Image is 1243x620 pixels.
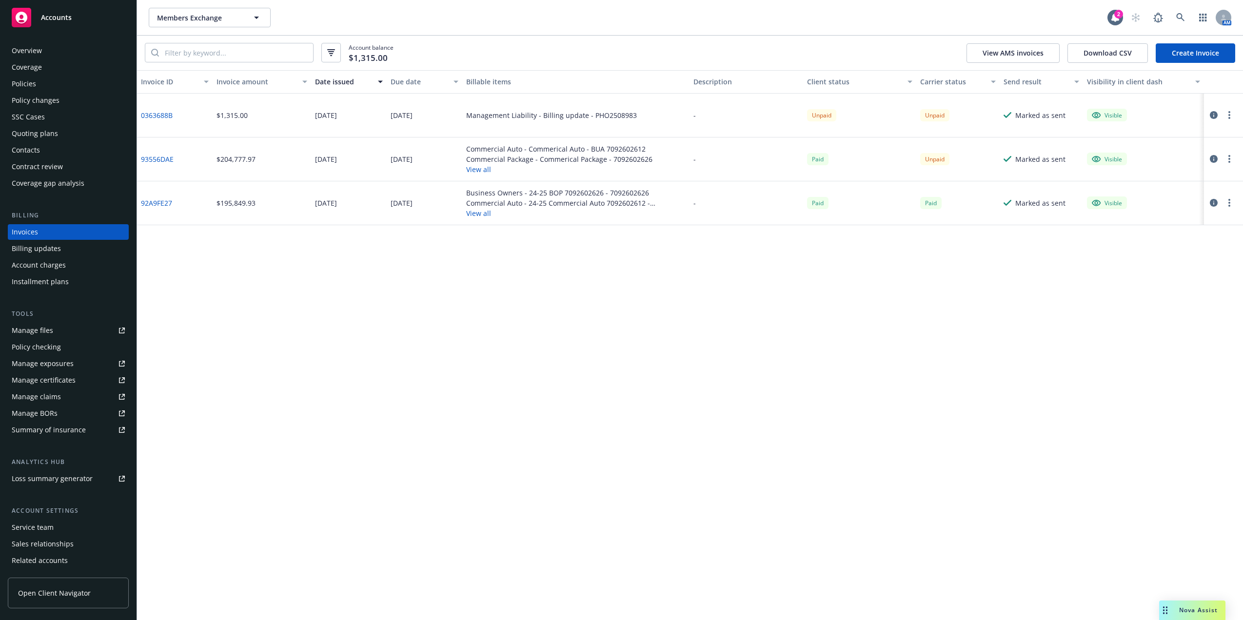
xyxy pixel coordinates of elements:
[1015,198,1065,208] div: Marked as sent
[1004,77,1068,87] div: Send result
[466,188,686,198] div: Business Owners - 24-25 BOP 7092602626 - 7092602626
[41,14,72,21] span: Accounts
[8,159,129,174] a: Contract review
[967,43,1060,63] button: View AMS invoices
[8,457,129,467] div: Analytics hub
[466,110,637,120] div: Management Liability - Billing update - PHO2508983
[217,198,256,208] div: $195,849.93
[12,175,84,191] div: Coverage gap analysis
[8,257,129,273] a: Account charges
[1067,43,1148,63] button: Download CSV
[807,109,836,121] div: Unpaid
[8,323,129,338] a: Manage files
[8,406,129,421] a: Manage BORs
[466,198,686,208] div: Commercial Auto - 24-25 Commercial Auto 7092602612 - 7092602612
[12,76,36,92] div: Policies
[12,274,69,290] div: Installment plans
[690,70,803,94] button: Description
[12,356,74,371] div: Manage exposures
[159,43,313,62] input: Filter by keyword...
[920,153,949,165] div: Unpaid
[387,70,462,94] button: Due date
[920,197,942,209] div: Paid
[8,356,129,371] a: Manage exposures
[8,339,129,355] a: Policy checking
[920,109,949,121] div: Unpaid
[8,553,129,568] a: Related accounts
[466,144,652,154] div: Commercial Auto - Commerical Auto - BUA 7092602612
[1126,8,1145,27] a: Start snowing
[1159,601,1225,620] button: Nova Assist
[8,211,129,220] div: Billing
[12,389,61,405] div: Manage claims
[12,536,74,552] div: Sales relationships
[8,536,129,552] a: Sales relationships
[12,520,54,535] div: Service team
[315,110,337,120] div: [DATE]
[12,109,45,125] div: SSC Cases
[1193,8,1213,27] a: Switch app
[916,70,1000,94] button: Carrier status
[8,175,129,191] a: Coverage gap analysis
[12,43,42,58] div: Overview
[8,569,129,585] a: Client features
[1083,70,1204,94] button: Visibility in client dash
[8,43,129,58] a: Overview
[807,77,902,87] div: Client status
[807,153,829,165] span: Paid
[141,77,198,87] div: Invoice ID
[1000,70,1083,94] button: Send result
[8,274,129,290] a: Installment plans
[12,406,58,421] div: Manage BORs
[315,77,372,87] div: Date issued
[8,224,129,240] a: Invoices
[12,553,68,568] div: Related accounts
[807,197,829,209] div: Paid
[8,109,129,125] a: SSC Cases
[8,76,129,92] a: Policies
[693,154,696,164] div: -
[8,241,129,256] a: Billing updates
[1148,8,1168,27] a: Report a Bug
[8,422,129,438] a: Summary of insurance
[12,142,40,158] div: Contacts
[12,422,86,438] div: Summary of insurance
[12,471,93,486] div: Loss summary generator
[311,70,387,94] button: Date issued
[217,154,256,164] div: $204,777.97
[12,224,38,240] div: Invoices
[12,569,60,585] div: Client features
[693,198,696,208] div: -
[8,506,129,516] div: Account settings
[466,154,652,164] div: Commercial Package - Commerical Package - 7092602626
[466,164,652,174] button: View all
[1159,601,1171,620] div: Drag to move
[8,471,129,486] a: Loss summary generator
[141,198,172,208] a: 92A9FE27
[1015,110,1065,120] div: Marked as sent
[1114,10,1123,19] div: 2
[12,93,59,108] div: Policy changes
[157,13,241,23] span: Members Exchange
[12,241,61,256] div: Billing updates
[1171,8,1190,27] a: Search
[349,52,388,64] span: $1,315.00
[8,309,129,319] div: Tools
[349,43,394,62] span: Account balance
[462,70,690,94] button: Billable items
[217,77,296,87] div: Invoice amount
[217,110,248,120] div: $1,315.00
[803,70,917,94] button: Client status
[693,77,799,87] div: Description
[1156,43,1235,63] a: Create Invoice
[8,126,129,141] a: Quoting plans
[1179,606,1218,614] span: Nova Assist
[1087,77,1189,87] div: Visibility in client dash
[8,372,129,388] a: Manage certificates
[8,142,129,158] a: Contacts
[12,159,63,174] div: Contract review
[12,372,76,388] div: Manage certificates
[8,93,129,108] a: Policy changes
